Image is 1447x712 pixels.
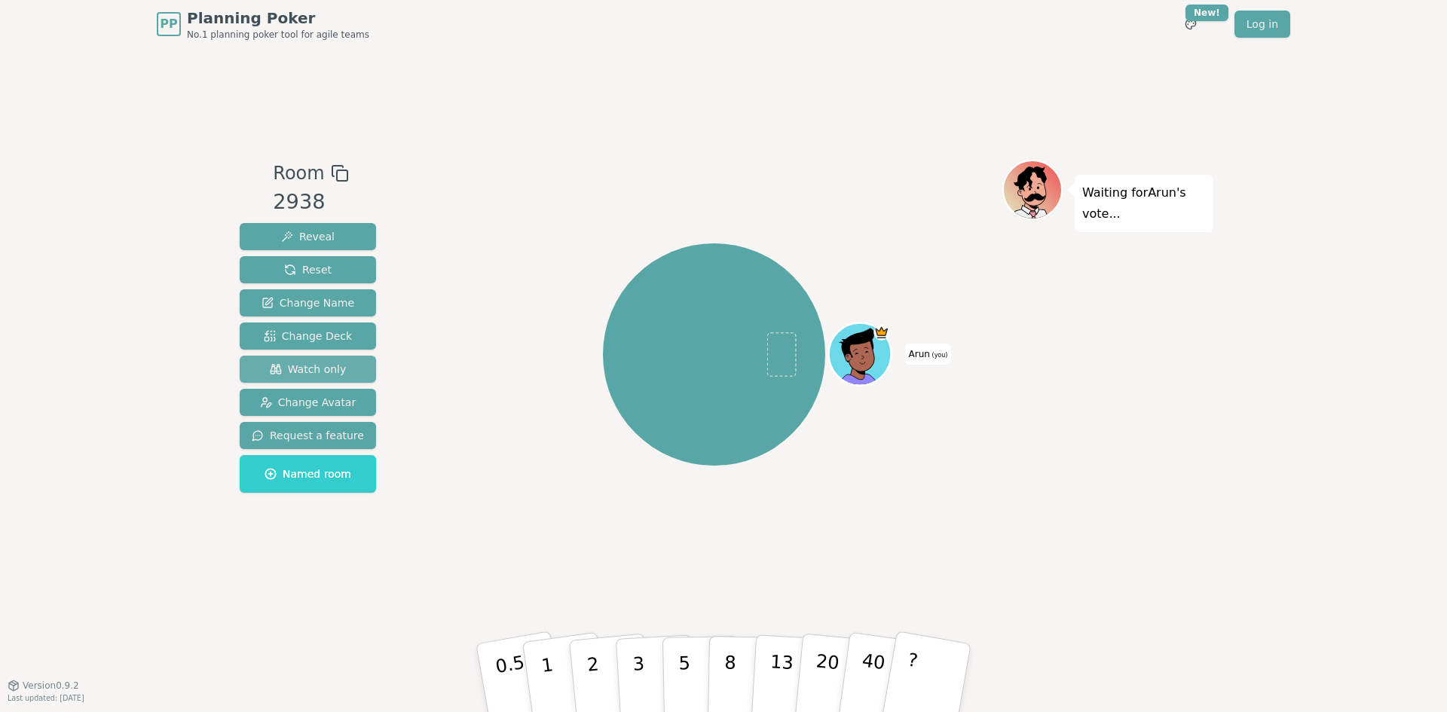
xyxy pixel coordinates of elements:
div: 2938 [273,187,348,218]
button: Version0.9.2 [8,680,79,692]
button: Click to change your avatar [831,325,889,384]
span: Reveal [281,229,335,244]
a: Log in [1234,11,1290,38]
div: New! [1185,5,1228,21]
span: Version 0.9.2 [23,680,79,692]
button: Request a feature [240,422,376,449]
span: PP [160,15,177,33]
span: (you) [930,352,948,359]
span: No.1 planning poker tool for agile teams [187,29,369,41]
span: Click to change your name [905,344,952,365]
button: New! [1177,11,1204,38]
span: Watch only [270,362,347,377]
button: Reset [240,256,376,283]
span: Change Avatar [260,395,356,410]
span: Request a feature [252,428,364,443]
button: Change Name [240,289,376,316]
button: Change Avatar [240,389,376,416]
span: Named room [265,466,351,481]
span: Change Deck [264,328,352,344]
button: Named room [240,455,376,493]
span: Planning Poker [187,8,369,29]
span: Reset [284,262,332,277]
button: Watch only [240,356,376,383]
button: Reveal [240,223,376,250]
button: Change Deck [240,322,376,350]
span: Arun is the host [873,325,889,341]
p: Waiting for Arun 's vote... [1082,182,1206,225]
a: PPPlanning PokerNo.1 planning poker tool for agile teams [157,8,369,41]
span: Room [273,160,324,187]
span: Last updated: [DATE] [8,694,84,702]
span: Change Name [262,295,354,310]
